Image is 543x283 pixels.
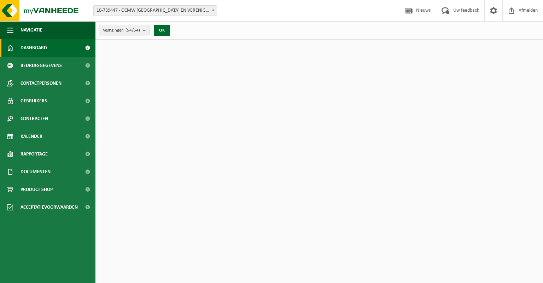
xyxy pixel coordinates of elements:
count: (54/54) [125,28,140,33]
span: Contracten [21,110,48,128]
span: Bedrijfsgegevens [21,57,62,74]
span: Dashboard [21,39,47,57]
span: 10-739447 - OCMW BRUGGE EN VERENIGINGEN - BRUGGE [93,5,217,16]
span: Documenten [21,163,51,181]
span: Navigatie [21,21,42,39]
span: Kalender [21,128,42,145]
span: Rapportage [21,145,48,163]
span: Product Shop [21,181,53,198]
span: Vestigingen [103,25,140,36]
span: Acceptatievoorwaarden [21,198,78,216]
span: 10-739447 - OCMW BRUGGE EN VERENIGINGEN - BRUGGE [94,6,217,16]
span: Contactpersonen [21,74,62,92]
button: Vestigingen(54/54) [99,25,150,35]
button: OK [154,25,170,36]
span: Gebruikers [21,92,47,110]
